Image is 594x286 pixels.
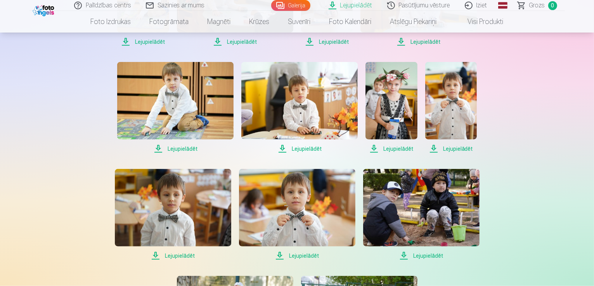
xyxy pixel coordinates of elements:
span: Lejupielādēt [239,251,355,260]
span: Lejupielādēt [117,37,169,47]
span: Lejupielādēt [363,251,480,260]
a: Fotogrāmata [140,11,198,33]
span: Lejupielādēt [360,37,477,47]
span: Grozs [529,1,545,10]
a: Magnēti [198,11,240,33]
a: Lejupielādēt [363,169,480,260]
span: Lejupielādēt [365,144,417,153]
span: 0 [548,1,557,10]
a: Atslēgu piekariņi [381,11,446,33]
a: Lejupielādēt [115,169,231,260]
a: Foto izdrukas [81,11,140,33]
span: Lejupielādēt [117,144,234,153]
span: Lejupielādēt [241,144,358,153]
a: Visi produkti [446,11,513,33]
a: Suvenīri [279,11,320,33]
span: Lejupielādēt [301,37,353,47]
a: Lejupielādēt [425,62,477,153]
a: Lejupielādēt [239,169,355,260]
span: Lejupielādēt [177,37,293,47]
a: Lejupielādēt [241,62,358,153]
a: Lejupielādēt [365,62,417,153]
a: Foto kalendāri [320,11,381,33]
span: Lejupielādēt [115,251,231,260]
a: Lejupielādēt [117,62,234,153]
a: Krūzes [240,11,279,33]
img: /fa1 [33,3,56,16]
span: Lejupielādēt [425,144,477,153]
